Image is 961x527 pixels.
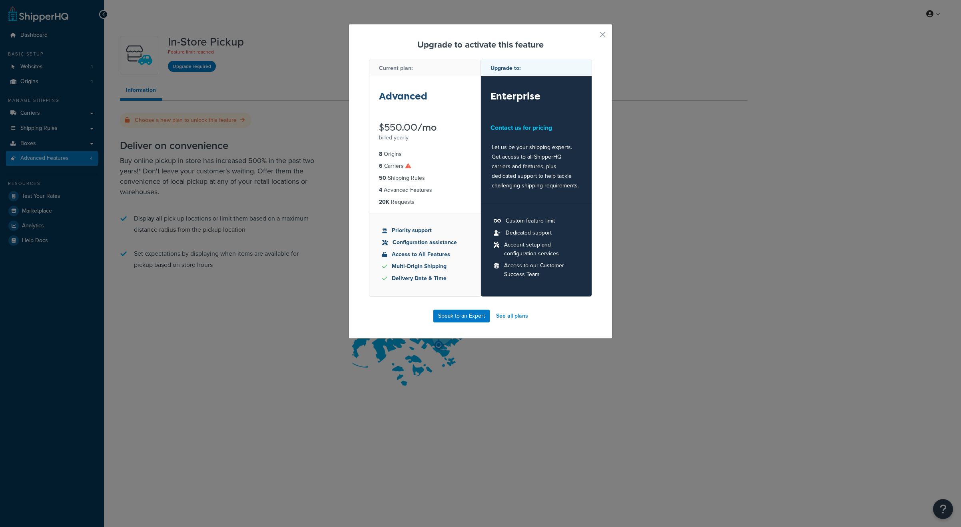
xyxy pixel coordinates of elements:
[379,150,382,158] strong: 8
[379,162,383,170] strong: 6
[379,123,471,132] div: $550.00/mo
[379,89,427,103] strong: Advanced
[494,241,579,258] li: Account setup and configuration services
[379,174,471,183] li: Shipping Rules
[379,132,471,143] div: billed yearly
[379,162,471,171] li: Carriers
[379,186,382,194] strong: 4
[379,186,471,195] li: Advanced Features
[379,174,386,182] strong: 50
[417,38,544,51] strong: Upgrade to activate this feature
[494,229,579,237] li: Dedicated support
[382,262,468,271] li: Multi-Origin Shipping
[490,89,540,103] strong: Enterprise
[433,310,490,322] a: Speak to an Expert
[494,261,579,279] li: Access to our Customer Success Team
[369,59,480,76] div: Current plan:
[496,310,528,322] a: See all plans
[382,250,468,259] li: Access to All Features
[481,59,592,76] div: Upgrade to:
[481,139,592,191] div: Let us be your shipping experts. Get access to all ShipperHQ carriers and features, plus dedicate...
[382,274,468,283] li: Delivery Date & Time
[382,226,468,235] li: Priority support
[490,123,582,133] div: Contact us for pricing
[379,150,471,159] li: Origins
[379,198,389,206] strong: 20K
[382,238,468,247] li: Configuration assistance
[379,198,471,207] li: Requests
[494,217,579,225] li: Custom feature limit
